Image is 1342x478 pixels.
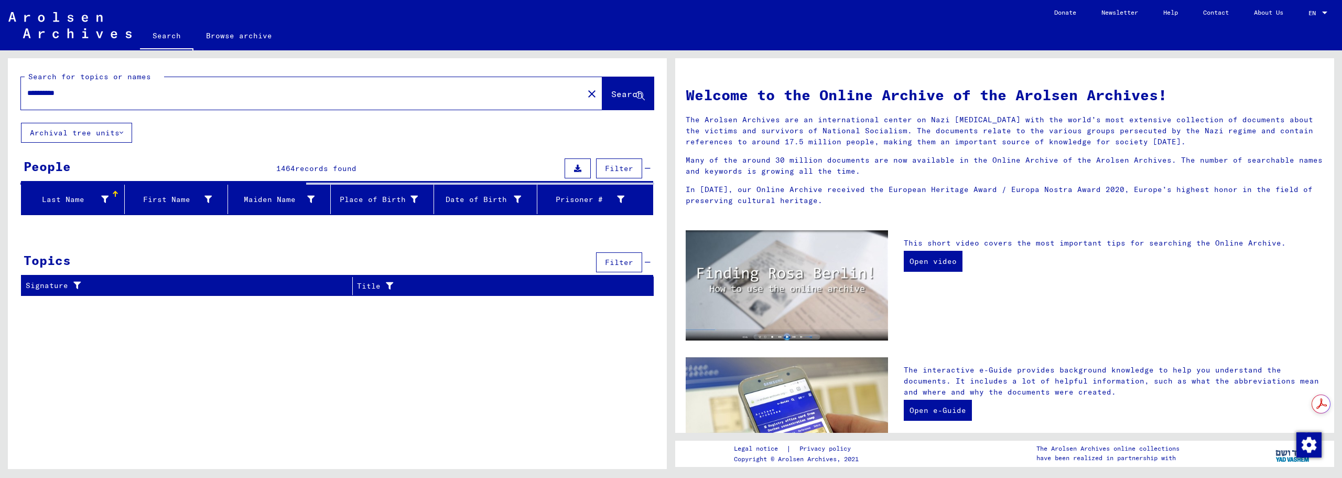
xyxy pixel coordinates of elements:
img: Change consent [1296,432,1322,458]
p: The Arolsen Archives online collections [1036,444,1179,453]
p: Many of the around 30 million documents are now available in the Online Archive of the Arolsen Ar... [686,155,1324,177]
button: Filter [596,252,642,272]
div: Date of Birth [438,194,521,205]
a: Open e-Guide [904,400,972,421]
div: Maiden Name [232,194,315,205]
p: Copyright © Arolsen Archives, 2021 [734,454,863,464]
a: Open video [904,251,962,272]
img: yv_logo.png [1273,440,1313,466]
span: EN [1308,9,1320,17]
p: have been realized in partnership with [1036,453,1179,463]
p: The interactive e-Guide provides background knowledge to help you understand the documents. It in... [904,365,1324,398]
span: Filter [605,164,633,173]
button: Search [602,77,654,110]
div: Signature [26,280,339,291]
img: video.jpg [686,230,888,341]
div: Last Name [26,194,109,205]
div: | [734,443,863,454]
mat-header-cell: Place of Birth [331,185,434,214]
div: First Name [129,191,228,208]
div: Title [357,281,627,292]
h1: Welcome to the Online Archive of the Arolsen Archives! [686,84,1324,106]
div: Prisoner # [542,191,640,208]
a: Privacy policy [791,443,863,454]
mat-header-cell: Prisoner # [537,185,653,214]
button: Clear [581,83,602,104]
div: Title [357,278,641,294]
span: records found [295,164,356,173]
div: Place of Birth [335,191,434,208]
div: Date of Birth [438,191,537,208]
div: People [24,157,71,176]
mat-label: Search for topics or names [28,72,151,81]
span: Filter [605,258,633,267]
div: Place of Birth [335,194,418,205]
div: Maiden Name [232,191,331,208]
mat-header-cell: Maiden Name [228,185,331,214]
mat-header-cell: First Name [125,185,228,214]
span: 1464 [276,164,295,173]
mat-icon: close [586,88,598,100]
div: Prisoner # [542,194,624,205]
a: Legal notice [734,443,786,454]
a: Search [140,23,193,50]
div: Topics [24,251,71,270]
span: Search [611,89,643,99]
p: In [DATE], our Online Archive received the European Heritage Award / Europa Nostra Award 2020, Eu... [686,184,1324,206]
p: The Arolsen Archives are an international center on Nazi [MEDICAL_DATA] with the world’s most ext... [686,114,1324,147]
a: Browse archive [193,23,285,48]
button: Filter [596,158,642,178]
div: Signature [26,278,352,294]
div: Change consent [1296,432,1321,457]
img: Arolsen_neg.svg [8,12,132,38]
mat-header-cell: Date of Birth [434,185,537,214]
div: First Name [129,194,212,205]
p: This short video covers the most important tips for searching the Online Archive. [904,238,1324,249]
mat-header-cell: Last Name [21,185,125,214]
button: Archival tree units [21,123,132,143]
div: Last Name [26,191,124,208]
